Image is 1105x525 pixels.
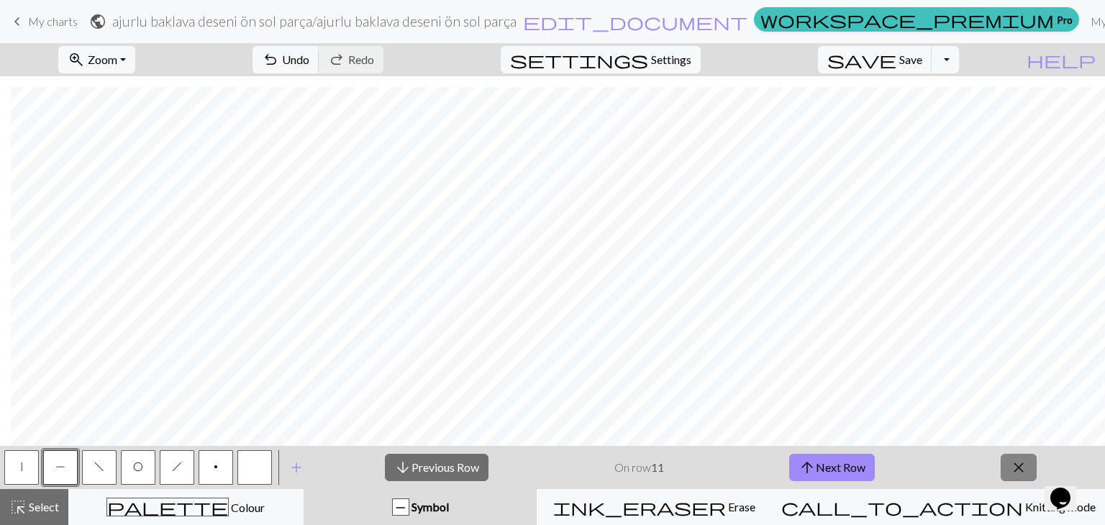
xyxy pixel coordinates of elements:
span: Knitting mode [1023,500,1096,513]
span: Save [899,52,922,66]
button: p [199,450,233,485]
span: call_to_action [781,497,1023,517]
button: SettingsSettings [501,46,701,73]
span: ink_eraser [553,497,726,517]
button: f [82,450,117,485]
button: Undo [253,46,319,73]
strong: 11 [651,460,664,474]
div: P [393,499,409,516]
span: highlight_alt [9,497,27,517]
span: arrow_downward [394,457,411,478]
span: yo [133,461,143,472]
span: Zoom [88,52,117,66]
span: settings [510,50,648,70]
span: Select [27,500,59,513]
span: keyboard_arrow_left [9,12,26,32]
span: public [89,12,106,32]
button: O [121,450,155,485]
span: My charts [28,14,78,28]
span: save [827,50,896,70]
button: | [4,450,39,485]
span: knit [21,461,22,472]
span: undo [262,50,279,70]
button: P Symbol [304,489,537,525]
span: Colour [229,501,265,514]
p: On row [614,459,664,476]
span: Settings [651,51,691,68]
button: Save [818,46,932,73]
span: arrow_upward [799,457,816,478]
span: Symbol [409,500,449,513]
a: My charts [9,9,78,34]
span: palette [107,497,228,517]
span: slip stitch [214,461,218,472]
button: Previous Row [385,454,488,481]
span: add [288,457,305,478]
span: close [1010,457,1027,478]
iframe: chat widget [1045,467,1091,511]
span: right leaning decrease [172,461,182,472]
button: Knitting mode [772,489,1105,525]
button: Zoom [58,46,135,73]
span: edit_document [523,12,747,32]
button: h [160,450,194,485]
span: purl [55,461,65,472]
button: Colour [68,489,304,525]
span: workspace_premium [760,9,1054,29]
span: Undo [282,52,309,66]
a: Pro [754,7,1079,32]
button: P [43,450,78,485]
button: Erase [537,489,772,525]
span: Erase [726,500,755,513]
span: help [1027,50,1096,70]
button: Next Row [789,454,875,481]
span: left leaning decrease [94,461,104,472]
h2: ajurlu baklava deseni ön sol parça / ajurlu baklava deseni ön sol parça [112,13,517,29]
i: Settings [510,51,648,68]
span: zoom_in [68,50,85,70]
